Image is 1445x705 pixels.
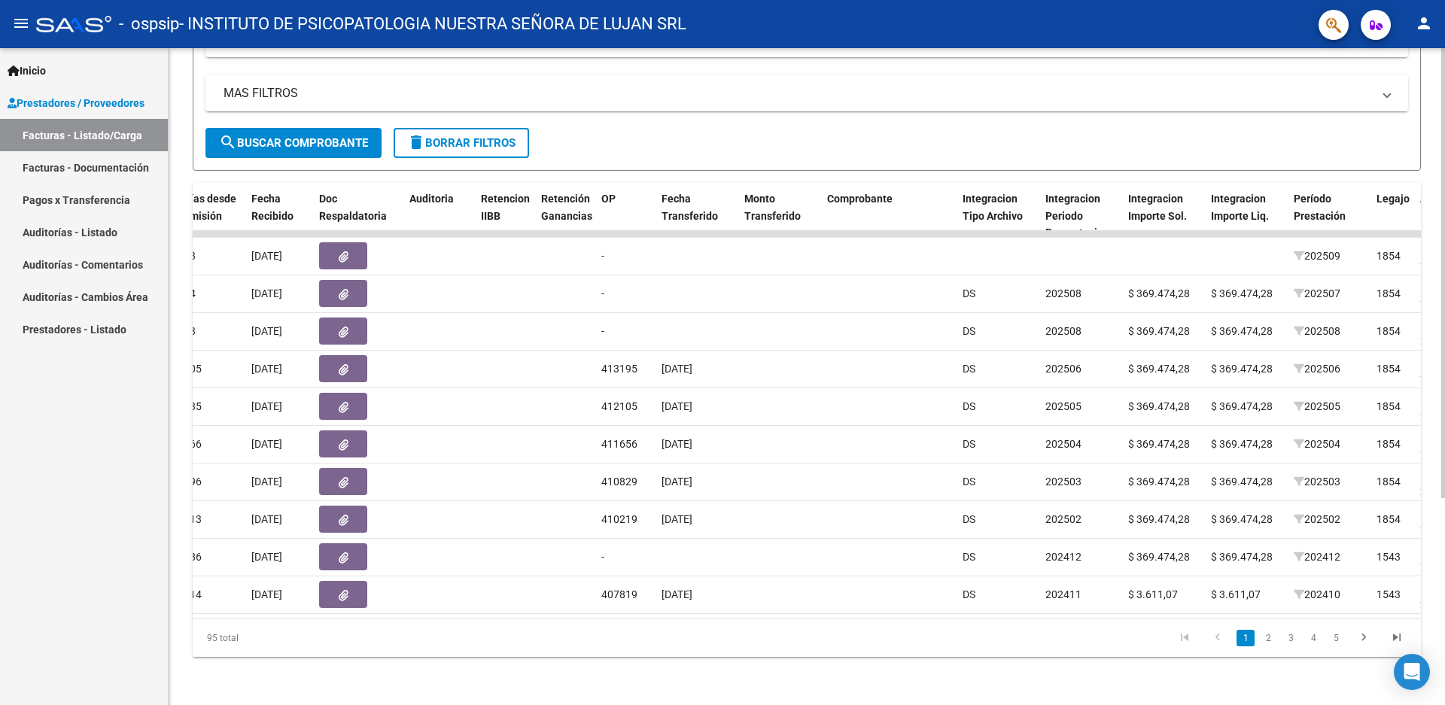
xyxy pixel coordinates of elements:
[205,128,382,158] button: Buscar Comprobante
[1045,588,1081,600] span: 202411
[1122,183,1205,249] datatable-header-cell: Integracion Importe Sol.
[1128,400,1190,412] span: $ 369.474,28
[662,513,692,525] span: [DATE]
[184,551,202,563] span: 286
[245,183,313,249] datatable-header-cell: Fecha Recibido
[1259,630,1277,646] a: 2
[601,551,604,563] span: -
[738,183,821,249] datatable-header-cell: Monto Transferido
[827,193,893,205] span: Comprobante
[821,183,957,249] datatable-header-cell: Comprobante
[963,513,975,525] span: DS
[313,183,403,249] datatable-header-cell: Doc Respaldatoria
[224,85,1372,102] mat-panel-title: MAS FILTROS
[662,400,692,412] span: [DATE]
[251,551,282,563] span: [DATE]
[1211,438,1273,450] span: $ 369.474,28
[407,136,516,150] span: Borrar Filtros
[1377,323,1401,340] div: 1854
[963,476,975,488] span: DS
[662,476,692,488] span: [DATE]
[1294,476,1340,488] span: 202503
[1211,193,1269,222] span: Integracion Importe Liq.
[1294,551,1340,563] span: 202412
[1383,630,1411,646] a: go to last page
[1203,630,1232,646] a: go to previous page
[1304,630,1322,646] a: 4
[957,183,1039,249] datatable-header-cell: Integracion Tipo Archivo
[601,438,637,450] span: 411656
[1377,511,1401,528] div: 1854
[601,250,604,262] span: -
[1128,193,1187,222] span: Integracion Importe Sol.
[1128,513,1190,525] span: $ 369.474,28
[219,133,237,151] mat-icon: search
[184,363,202,375] span: 105
[1257,625,1279,651] li: page 2
[193,619,436,657] div: 95 total
[601,193,616,205] span: OP
[662,588,692,600] span: [DATE]
[1377,549,1401,566] div: 1543
[1211,325,1273,337] span: $ 369.474,28
[963,551,975,563] span: DS
[662,193,718,222] span: Fecha Transferido
[963,438,975,450] span: DS
[1349,630,1378,646] a: go to next page
[1045,513,1081,525] span: 202502
[251,513,282,525] span: [DATE]
[251,287,282,299] span: [DATE]
[1294,513,1340,525] span: 202502
[319,193,387,222] span: Doc Respaldatoria
[1377,248,1401,265] div: 1854
[1294,588,1340,600] span: 202410
[205,75,1408,111] mat-expansion-panel-header: MAS FILTROS
[601,400,637,412] span: 412105
[475,183,535,249] datatable-header-cell: Retencion IIBB
[394,128,529,158] button: Borrar Filtros
[1325,625,1347,651] li: page 5
[662,438,692,450] span: [DATE]
[963,325,975,337] span: DS
[1211,400,1273,412] span: $ 369.474,28
[184,476,202,488] span: 196
[1282,630,1300,646] a: 3
[1128,287,1190,299] span: $ 369.474,28
[1170,630,1199,646] a: go to first page
[178,183,245,249] datatable-header-cell: Días desde Emisión
[601,476,637,488] span: 410829
[8,62,46,79] span: Inicio
[1377,285,1401,302] div: 1854
[251,363,282,375] span: [DATE]
[1128,363,1190,375] span: $ 369.474,28
[12,14,30,32] mat-icon: menu
[963,588,975,600] span: DS
[179,8,686,41] span: - INSTITUTO DE PSICOPATOLOGIA NUESTRA SEÑORA DE LUJAN SRL
[481,193,530,222] span: Retencion IIBB
[1237,630,1255,646] a: 1
[184,513,202,525] span: 213
[656,183,738,249] datatable-header-cell: Fecha Transferido
[1039,183,1122,249] datatable-header-cell: Integracion Periodo Presentacion
[1211,476,1273,488] span: $ 369.474,28
[251,325,282,337] span: [DATE]
[1234,625,1257,651] li: page 1
[601,287,604,299] span: -
[1211,287,1273,299] span: $ 369.474,28
[407,133,425,151] mat-icon: delete
[1377,436,1401,453] div: 1854
[1377,398,1401,415] div: 1854
[1415,14,1433,32] mat-icon: person
[963,193,1023,222] span: Integracion Tipo Archivo
[8,95,144,111] span: Prestadores / Proveedores
[251,193,294,222] span: Fecha Recibido
[1294,325,1340,337] span: 202508
[1377,586,1401,603] div: 1543
[601,325,604,337] span: -
[184,400,202,412] span: 135
[744,193,801,222] span: Monto Transferido
[1045,438,1081,450] span: 202504
[1128,438,1190,450] span: $ 369.474,28
[1294,400,1340,412] span: 202505
[595,183,656,249] datatable-header-cell: OP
